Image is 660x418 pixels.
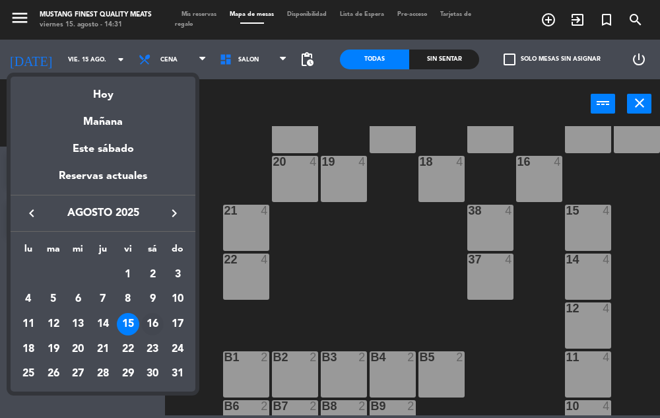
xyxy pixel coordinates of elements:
[11,104,195,131] div: Mañana
[165,312,190,337] td: 17 de agosto de 2025
[115,312,141,337] td: 15 de agosto de 2025
[141,337,166,362] td: 23 de agosto de 2025
[16,337,41,362] td: 18 de agosto de 2025
[16,262,115,287] td: AGO.
[141,263,164,286] div: 2
[11,77,195,104] div: Hoy
[141,338,164,361] div: 23
[117,363,139,386] div: 29
[117,263,139,286] div: 1
[41,312,66,337] td: 12 de agosto de 2025
[166,288,189,310] div: 10
[117,338,139,361] div: 22
[92,338,114,361] div: 21
[17,338,40,361] div: 18
[166,338,189,361] div: 24
[67,338,89,361] div: 20
[42,313,65,335] div: 12
[11,131,195,168] div: Este sábado
[141,288,164,310] div: 9
[141,362,166,387] td: 30 de agosto de 2025
[165,362,190,387] td: 31 de agosto de 2025
[165,287,190,312] td: 10 de agosto de 2025
[90,242,115,262] th: jueves
[16,287,41,312] td: 4 de agosto de 2025
[17,313,40,335] div: 11
[117,313,139,335] div: 15
[67,288,89,310] div: 6
[44,205,162,222] span: agosto 2025
[41,242,66,262] th: martes
[17,288,40,310] div: 4
[165,262,190,287] td: 3 de agosto de 2025
[42,288,65,310] div: 5
[115,262,141,287] td: 1 de agosto de 2025
[90,287,115,312] td: 7 de agosto de 2025
[165,337,190,362] td: 24 de agosto de 2025
[90,362,115,387] td: 28 de agosto de 2025
[166,363,189,386] div: 31
[20,205,44,222] button: keyboard_arrow_left
[11,168,195,195] div: Reservas actuales
[166,205,182,221] i: keyboard_arrow_right
[16,312,41,337] td: 11 de agosto de 2025
[42,363,65,386] div: 26
[141,262,166,287] td: 2 de agosto de 2025
[41,337,66,362] td: 19 de agosto de 2025
[117,288,139,310] div: 8
[141,312,166,337] td: 16 de agosto de 2025
[41,287,66,312] td: 5 de agosto de 2025
[115,362,141,387] td: 29 de agosto de 2025
[162,205,186,222] button: keyboard_arrow_right
[92,363,114,386] div: 28
[17,363,40,386] div: 25
[65,362,90,387] td: 27 de agosto de 2025
[92,288,114,310] div: 7
[115,242,141,262] th: viernes
[65,337,90,362] td: 20 de agosto de 2025
[141,242,166,262] th: sábado
[65,287,90,312] td: 6 de agosto de 2025
[65,242,90,262] th: miércoles
[141,287,166,312] td: 9 de agosto de 2025
[92,313,114,335] div: 14
[67,363,89,386] div: 27
[16,242,41,262] th: lunes
[41,362,66,387] td: 26 de agosto de 2025
[16,362,41,387] td: 25 de agosto de 2025
[115,287,141,312] td: 8 de agosto de 2025
[24,205,40,221] i: keyboard_arrow_left
[42,338,65,361] div: 19
[141,313,164,335] div: 16
[166,263,189,286] div: 3
[90,312,115,337] td: 14 de agosto de 2025
[165,242,190,262] th: domingo
[115,337,141,362] td: 22 de agosto de 2025
[67,313,89,335] div: 13
[141,363,164,386] div: 30
[166,313,189,335] div: 17
[65,312,90,337] td: 13 de agosto de 2025
[90,337,115,362] td: 21 de agosto de 2025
